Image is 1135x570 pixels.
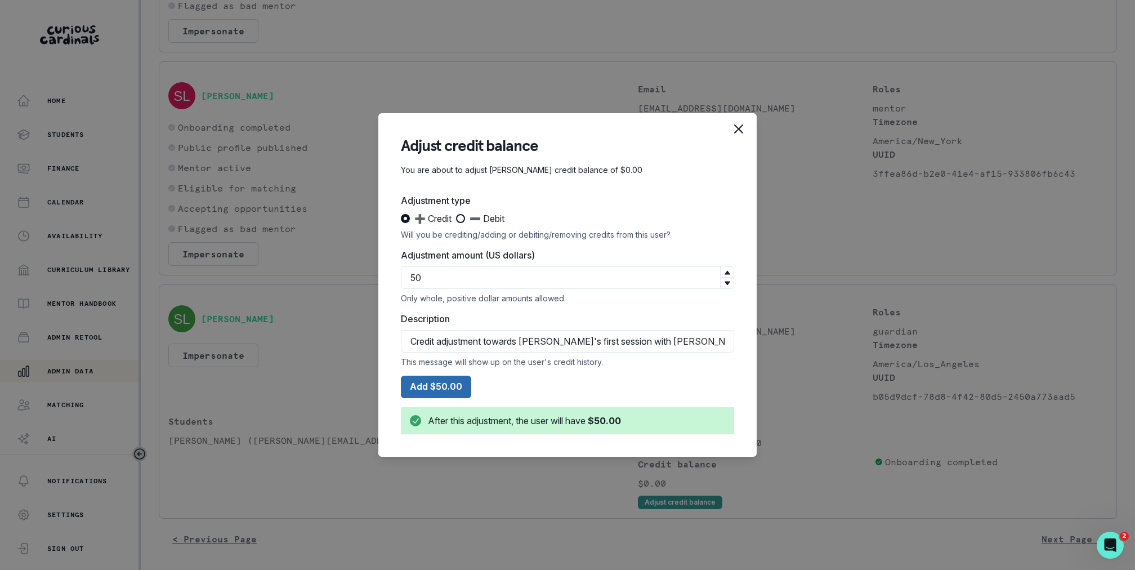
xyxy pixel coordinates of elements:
[1097,532,1124,559] iframe: Intercom live chat
[401,230,734,239] div: Will you be crediting/adding or debiting/removing credits from this user?
[401,194,727,207] label: Adjustment type
[401,293,734,303] div: Only whole, positive dollar amounts allowed.
[401,248,727,262] label: Adjustment amount (US dollars)
[727,118,750,140] button: Close
[588,415,621,426] b: $50.00
[1120,532,1129,541] span: 2
[401,376,471,398] button: Add $50.00
[401,136,734,155] header: Adjust credit balance
[428,414,621,427] div: After this adjustment, the user will have
[401,312,727,326] label: Description
[401,164,734,176] p: You are about to adjust [PERSON_NAME] credit balance of $0.00
[401,357,734,367] div: This message will show up on the user's credit history.
[470,212,504,225] span: ➖ Debit
[414,212,452,225] span: ➕ Credit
